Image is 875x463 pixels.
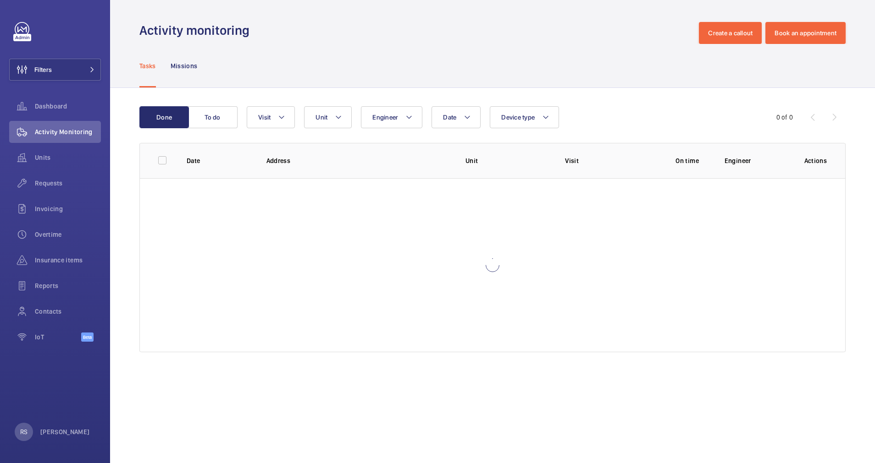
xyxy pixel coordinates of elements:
span: Dashboard [35,102,101,111]
span: Visit [258,114,271,121]
p: Tasks [139,61,156,71]
span: Contacts [35,307,101,316]
span: Units [35,153,101,162]
p: Date [187,156,252,165]
span: IoT [35,332,81,342]
p: Unit [465,156,550,165]
span: Reports [35,281,101,290]
span: Filters [34,65,52,74]
span: Beta [81,332,94,342]
p: Missions [171,61,198,71]
button: Unit [304,106,352,128]
button: Done [139,106,189,128]
p: Actions [804,156,827,165]
h1: Activity monitoring [139,22,255,39]
button: Create a callout [699,22,762,44]
button: Device type [490,106,559,128]
p: Visit [565,156,650,165]
span: Device type [501,114,535,121]
span: Insurance items [35,256,101,265]
button: To do [188,106,238,128]
p: Address [266,156,451,165]
p: [PERSON_NAME] [40,427,90,436]
span: Engineer [372,114,398,121]
p: Engineer [725,156,790,165]
button: Visit [247,106,295,128]
p: RS [20,427,28,436]
span: Activity Monitoring [35,127,101,136]
span: Date [443,114,456,121]
span: Requests [35,179,101,188]
button: Book an appointment [765,22,846,44]
p: On time [665,156,709,165]
div: 0 of 0 [776,113,793,122]
button: Engineer [361,106,422,128]
span: Unit [316,114,327,121]
span: Invoicing [35,204,101,213]
button: Date [432,106,481,128]
span: Overtime [35,230,101,239]
button: Filters [9,59,101,81]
